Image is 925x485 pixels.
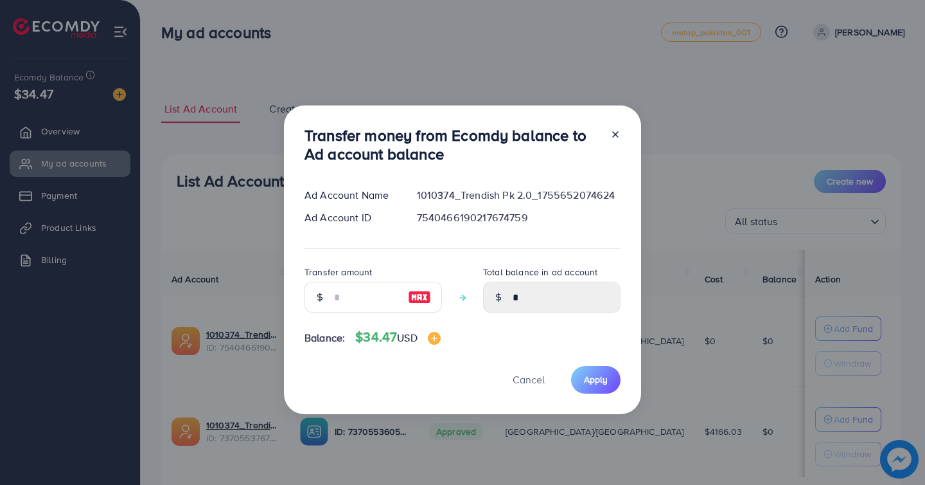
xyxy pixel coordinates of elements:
[571,366,621,394] button: Apply
[304,266,372,279] label: Transfer amount
[407,210,631,225] div: 7540466190217674759
[294,210,407,225] div: Ad Account ID
[497,366,561,394] button: Cancel
[294,188,407,203] div: Ad Account Name
[428,332,441,345] img: image
[584,373,608,386] span: Apply
[304,331,345,345] span: Balance:
[304,126,600,163] h3: Transfer money from Ecomdy balance to Ad account balance
[397,331,417,345] span: USD
[407,188,631,203] div: 1010374_Trendish Pk 2.0_1755652074624
[355,329,440,345] h4: $34.47
[483,266,597,279] label: Total balance in ad account
[408,289,431,305] img: image
[513,372,545,387] span: Cancel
